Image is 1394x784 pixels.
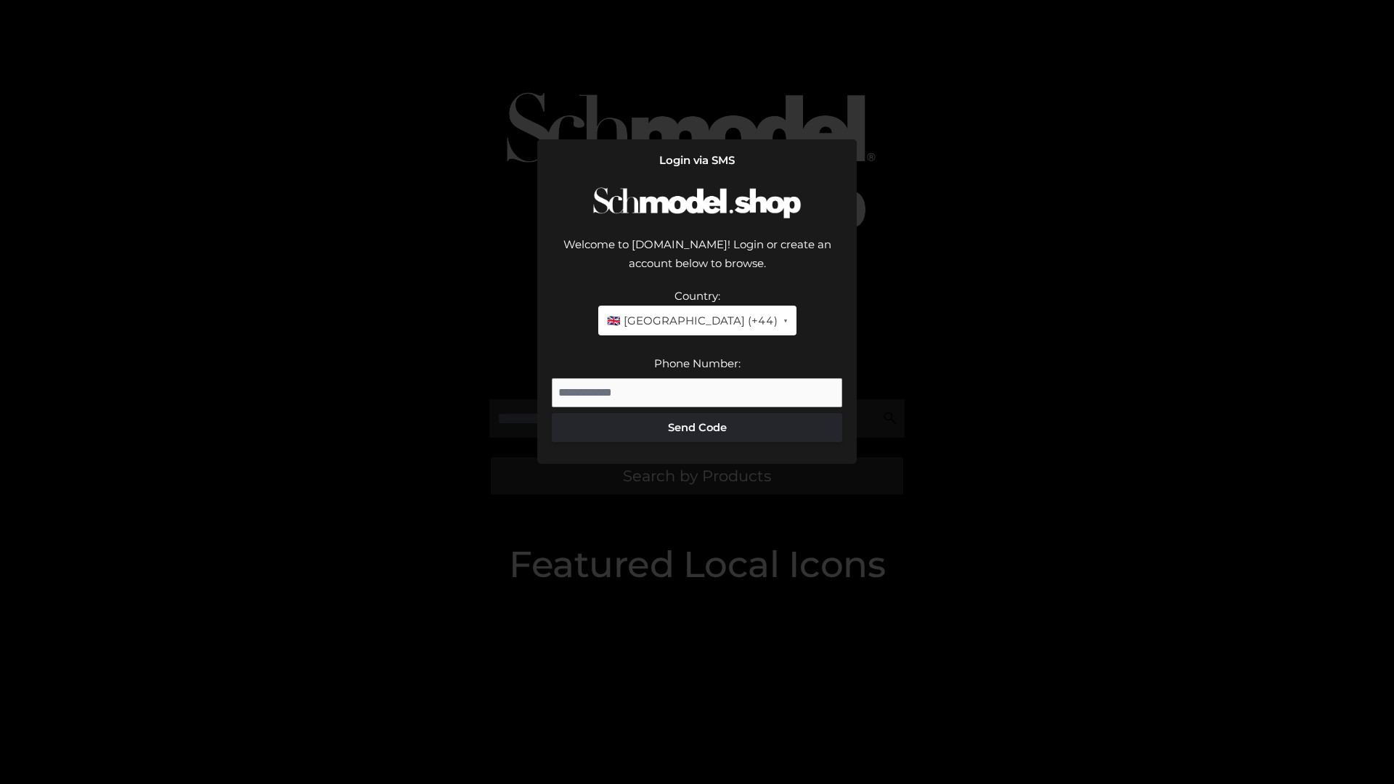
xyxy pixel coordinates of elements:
[588,174,806,232] img: Schmodel Logo
[654,356,741,370] label: Phone Number:
[552,413,842,442] button: Send Code
[607,311,778,330] span: 🇬🇧 [GEOGRAPHIC_DATA] (+44)
[552,154,842,167] h2: Login via SMS
[674,289,720,303] label: Country:
[552,235,842,287] div: Welcome to [DOMAIN_NAME]! Login or create an account below to browse.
